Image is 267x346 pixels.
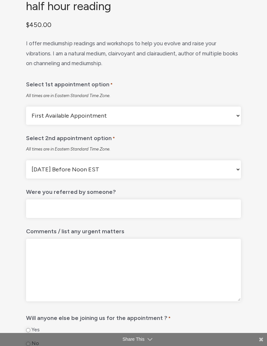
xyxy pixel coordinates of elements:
[26,130,115,144] label: Select 2nd appointment option
[26,93,241,99] div: All times are in Eastern Standard Time Zone.
[32,326,40,333] label: Yes
[26,76,113,90] label: Select 1st appointment option
[26,184,116,197] label: Were you referred by someone?
[26,310,241,324] legend: Will anyone else be joining us for the appointment ?
[26,38,241,68] p: I offer mediumship readings and workshops to help you evolve and raise your vibrations. I am a na...
[26,21,51,29] bdi: 450.00
[26,223,124,237] label: Comments / list any urgent matters
[26,21,29,29] span: $
[26,146,241,152] div: All times are in Eastern Standard Time Zone.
